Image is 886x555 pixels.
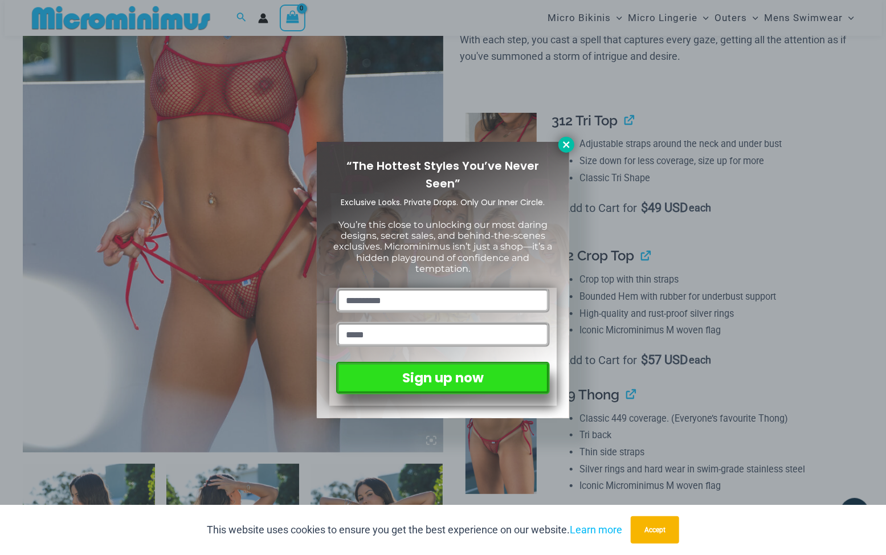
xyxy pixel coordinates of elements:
[341,197,545,208] span: Exclusive Looks. Private Drops. Only Our Inner Circle.
[336,362,550,394] button: Sign up now
[207,521,622,538] p: This website uses cookies to ensure you get the best experience on our website.
[570,524,622,536] a: Learn more
[347,158,540,191] span: “The Hottest Styles You’ve Never Seen”
[334,219,553,274] span: You’re this close to unlocking our most daring designs, secret sales, and behind-the-scenes exclu...
[558,137,574,153] button: Close
[631,516,679,544] button: Accept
